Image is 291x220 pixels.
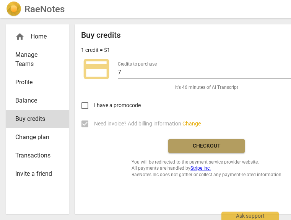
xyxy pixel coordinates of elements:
[174,142,239,150] span: Checkout
[175,84,238,91] span: It's 46 minutes of AI Transcript
[6,128,69,146] a: Change plan
[6,46,69,73] a: Manage Teams
[118,62,157,66] label: Credits to purchase
[15,96,54,105] span: Balance
[24,4,65,14] h2: RaeNotes
[182,120,201,127] span: Change
[190,165,211,171] a: Stripe Inc.
[6,2,21,17] img: Logo
[94,120,201,128] span: Need invoice? Add billing information
[6,165,69,183] a: Invite a friend
[221,212,279,220] div: Ask support
[168,139,245,153] button: Checkout
[81,31,121,40] h2: Buy credits
[6,110,69,128] a: Buy credits
[15,78,54,87] span: Profile
[15,32,24,41] span: home
[15,169,54,178] span: Invite a friend
[81,54,112,84] span: credit_card
[15,133,54,142] span: Change plan
[6,92,69,110] a: Balance
[6,27,69,46] div: Home
[81,46,110,54] p: 1 credit = $1
[15,50,54,69] span: Manage Teams
[6,2,65,17] a: LogoRaeNotes
[94,101,141,109] span: I have a promocode
[6,146,69,165] a: Transactions
[6,73,69,92] a: Profile
[15,32,54,41] div: Home
[132,159,281,178] span: You will be redirected to the payment service provider website. All payments are handled by RaeNo...
[15,151,54,160] span: Transactions
[15,114,54,124] span: Buy credits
